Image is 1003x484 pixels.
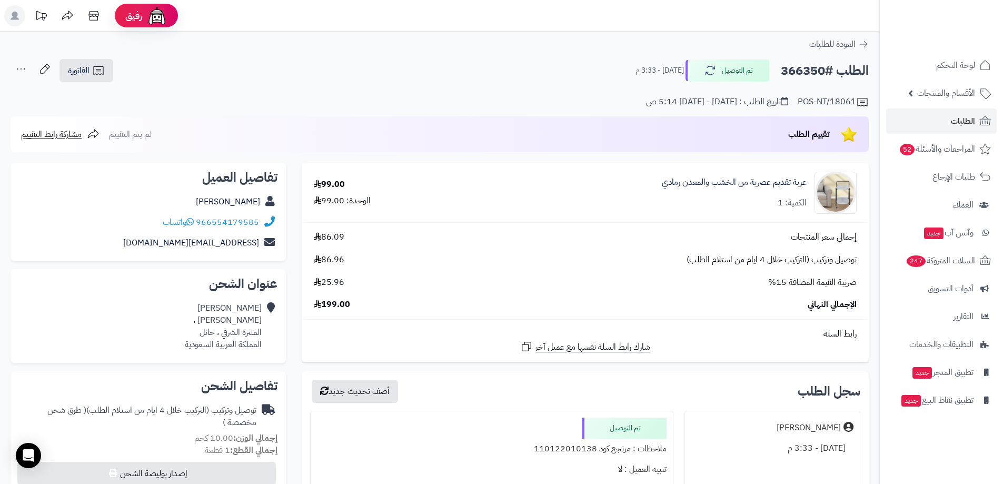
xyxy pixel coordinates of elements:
[906,253,975,268] span: السلات المتروكة
[317,439,666,459] div: ملاحظات : مرتجع كود 110122010138
[306,328,865,340] div: رابط السلة
[886,304,997,329] a: التقارير
[924,228,944,239] span: جديد
[314,179,345,191] div: 99.00
[931,26,993,48] img: logo-2.png
[317,459,666,480] div: تنبيه العميل : لا
[768,276,857,289] span: ضريبة القيمة المضافة 15%
[16,443,41,468] div: Open Intercom Messenger
[196,195,260,208] a: [PERSON_NAME]
[314,195,371,207] div: الوحدة: 99.00
[123,236,259,249] a: [EMAIL_ADDRESS][DOMAIN_NAME]
[909,337,974,352] span: التطبيقات والخدمات
[886,192,997,218] a: العملاء
[194,432,277,445] small: 10.00 كجم
[798,385,860,398] h3: سجل الطلب
[314,231,344,243] span: 86.09
[954,309,974,324] span: التقارير
[912,367,932,379] span: جديد
[687,254,857,266] span: توصيل وتركيب (التركيب خلال 4 ايام من استلام الطلب)
[19,278,277,290] h2: عنوان الشحن
[809,38,869,51] a: العودة للطلبات
[47,404,256,429] span: ( طرق شحن مخصصة )
[196,216,259,229] a: 966554179585
[886,108,997,134] a: الطلبات
[781,60,869,82] h2: الطلب #366350
[125,9,142,22] span: رفيق
[230,444,277,457] strong: إجمالي القطع:
[686,60,770,82] button: تم التوصيل
[778,197,807,209] div: الكمية: 1
[314,299,350,311] span: 199.00
[928,281,974,296] span: أدوات التسويق
[886,248,997,273] a: السلات المتروكة247
[68,64,90,77] span: الفاتورة
[233,432,277,445] strong: إجمالي الوزن:
[19,380,277,392] h2: تفاصيل الشحن
[899,142,975,156] span: المراجعات والأسئلة
[923,225,974,240] span: وآتس آب
[900,144,915,155] span: 52
[635,65,684,76] small: [DATE] - 3:33 م
[535,341,650,353] span: شارك رابط السلة نفسها مع عميل آخر
[886,276,997,301] a: أدوات التسويق
[646,96,788,108] div: تاريخ الطلب : [DATE] - [DATE] 5:14 ص
[951,114,975,129] span: الطلبات
[936,58,975,73] span: لوحة التحكم
[791,231,857,243] span: إجمالي سعر المنتجات
[798,96,869,108] div: POS-NT/18061
[312,380,398,403] button: أضف تحديث جديد
[900,393,974,408] span: تطبيق نقاط البيع
[19,171,277,184] h2: تفاصيل العميل
[21,128,82,141] span: مشاركة رابط التقييم
[886,164,997,190] a: طلبات الإرجاع
[917,86,975,101] span: الأقسام والمنتجات
[932,170,975,184] span: طلبات الإرجاع
[911,365,974,380] span: تطبيق المتجر
[953,197,974,212] span: العملاء
[582,418,667,439] div: تم التوصيل
[163,216,194,229] a: واتساب
[28,5,54,29] a: تحديثات المنصة
[886,136,997,162] a: المراجعات والأسئلة52
[59,59,113,82] a: الفاتورة
[146,5,167,26] img: ai-face.png
[21,128,100,141] a: مشاركة رابط التقييم
[901,395,921,407] span: جديد
[788,128,830,141] span: تقييم الطلب
[185,302,262,350] div: [PERSON_NAME] [PERSON_NAME] ، المنتزه الشرقي ، حائل المملكة العربية السعودية
[809,38,856,51] span: العودة للطلبات
[907,255,926,267] span: 247
[886,388,997,413] a: تطبيق نقاط البيعجديد
[205,444,277,457] small: 1 قطعة
[691,438,853,459] div: [DATE] - 3:33 م
[19,404,256,429] div: توصيل وتركيب (التركيب خلال 4 ايام من استلام الطلب)
[109,128,152,141] span: لم يتم التقييم
[777,422,841,434] div: [PERSON_NAME]
[886,220,997,245] a: وآتس آبجديد
[886,360,997,385] a: تطبيق المتجرجديد
[314,254,344,266] span: 86.96
[662,176,807,189] a: عربة تقديم عصرية من الخشب والمعدن رمادي
[886,53,997,78] a: لوحة التحكم
[886,332,997,357] a: التطبيقات والخدمات
[815,172,856,214] img: 1752927796-1-90x90.jpg
[314,276,344,289] span: 25.96
[520,340,650,353] a: شارك رابط السلة نفسها مع عميل آخر
[808,299,857,311] span: الإجمالي النهائي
